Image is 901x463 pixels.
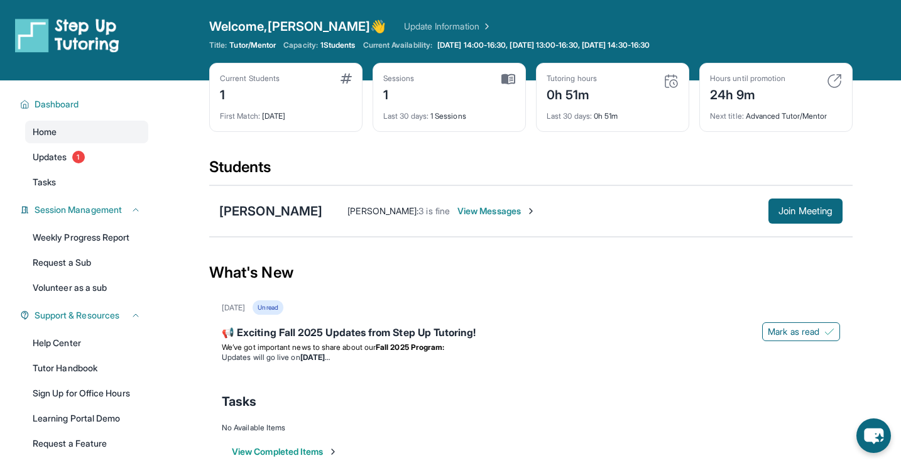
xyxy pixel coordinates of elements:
[209,18,386,35] span: Welcome, [PERSON_NAME] 👋
[663,74,679,89] img: card
[220,74,280,84] div: Current Students
[479,20,492,33] img: Chevron Right
[501,74,515,85] img: card
[209,245,853,300] div: What's New
[435,40,652,50] a: [DATE] 14:00-16:30, [DATE] 13:00-16:30, [DATE] 14:30-16:30
[710,74,785,84] div: Hours until promotion
[25,407,148,430] a: Learning Portal Demo
[232,445,338,458] button: View Completed Items
[547,74,597,84] div: Tutoring hours
[222,352,840,362] li: Updates will go live on
[376,342,444,352] strong: Fall 2025 Program:
[25,226,148,249] a: Weekly Progress Report
[209,157,853,185] div: Students
[222,423,840,433] div: No Available Items
[341,74,352,84] img: card
[33,126,57,138] span: Home
[25,121,148,143] a: Home
[383,104,515,121] div: 1 Sessions
[710,84,785,104] div: 24h 9m
[209,40,227,50] span: Title:
[383,111,429,121] span: Last 30 days :
[220,104,352,121] div: [DATE]
[300,352,330,362] strong: [DATE]
[25,171,148,193] a: Tasks
[457,205,536,217] span: View Messages
[25,382,148,405] a: Sign Up for Office Hours
[35,309,119,322] span: Support & Resources
[219,202,322,220] div: [PERSON_NAME]
[253,300,283,315] div: Unread
[25,332,148,354] a: Help Center
[15,18,119,53] img: logo
[30,98,141,111] button: Dashboard
[762,322,840,341] button: Mark as read
[768,325,819,338] span: Mark as read
[363,40,432,50] span: Current Availability:
[222,393,256,410] span: Tasks
[229,40,276,50] span: Tutor/Mentor
[222,342,376,352] span: We’ve got important news to share about our
[320,40,356,50] span: 1 Students
[710,104,842,121] div: Advanced Tutor/Mentor
[283,40,318,50] span: Capacity:
[220,84,280,104] div: 1
[35,98,79,111] span: Dashboard
[856,418,891,453] button: chat-button
[30,309,141,322] button: Support & Resources
[404,20,492,33] a: Update Information
[383,84,415,104] div: 1
[526,206,536,216] img: Chevron-Right
[220,111,260,121] span: First Match :
[25,357,148,379] a: Tutor Handbook
[824,327,834,337] img: Mark as read
[547,111,592,121] span: Last 30 days :
[547,104,679,121] div: 0h 51m
[347,205,418,216] span: [PERSON_NAME] :
[827,74,842,89] img: card
[25,276,148,299] a: Volunteer as a sub
[25,432,148,455] a: Request a Feature
[30,204,141,216] button: Session Management
[25,251,148,274] a: Request a Sub
[72,151,85,163] span: 1
[437,40,650,50] span: [DATE] 14:00-16:30, [DATE] 13:00-16:30, [DATE] 14:30-16:30
[222,325,840,342] div: 📢 Exciting Fall 2025 Updates from Step Up Tutoring!
[778,207,833,215] span: Join Meeting
[768,199,843,224] button: Join Meeting
[33,151,67,163] span: Updates
[383,74,415,84] div: Sessions
[33,176,56,188] span: Tasks
[547,84,597,104] div: 0h 51m
[710,111,744,121] span: Next title :
[25,146,148,168] a: Updates1
[35,204,122,216] span: Session Management
[222,303,245,313] div: [DATE]
[418,205,450,216] span: 3 is fine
